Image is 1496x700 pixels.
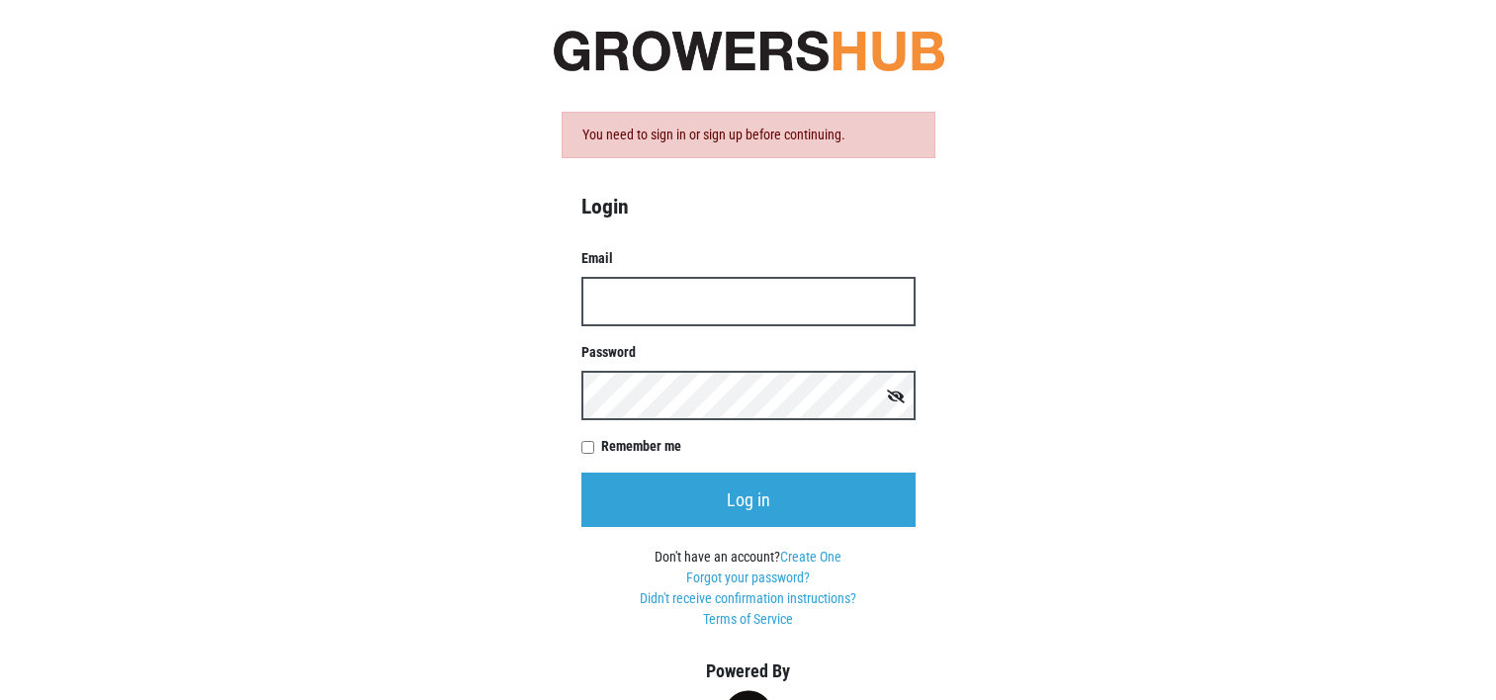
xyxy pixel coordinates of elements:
img: original-fc7597fdc6adbb9d0e2ae620e786d1a2.jpg [551,25,946,76]
label: Password [581,342,916,363]
h5: Powered By [551,660,946,682]
div: You need to sign in or sign up before continuing. [562,112,935,158]
a: Didn't receive confirmation instructions? [640,590,856,606]
a: Terms of Service [703,611,793,627]
a: Forgot your password? [686,569,810,585]
a: Create One [780,549,841,565]
label: Email [581,248,916,269]
label: Remember me [601,436,916,457]
h4: Login [581,194,916,219]
input: Log in [581,473,916,527]
div: Don't have an account? [581,547,916,630]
